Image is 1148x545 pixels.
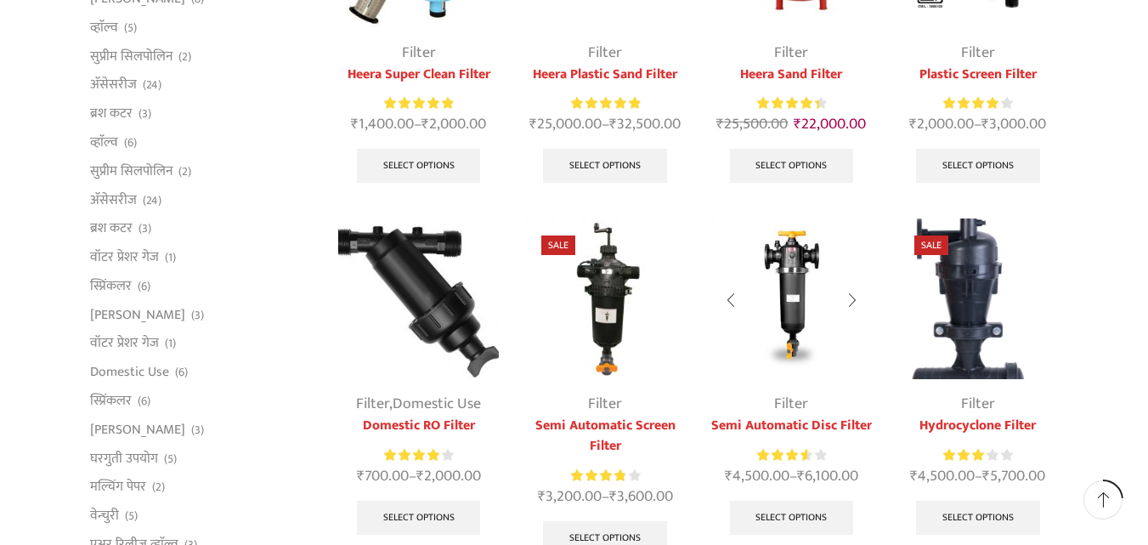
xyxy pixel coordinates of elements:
span: (6) [175,364,188,381]
bdi: 22,000.00 [794,111,866,137]
a: Hydrocyclone Filter [897,416,1058,436]
a: घरगुती उपयोग [90,444,158,473]
bdi: 5,700.00 [982,463,1045,489]
div: Rated 5.00 out of 5 [571,94,640,112]
a: Domestic Use [393,391,481,417]
a: Semi Automatic Disc Filter [711,416,872,436]
span: Sale [541,236,575,255]
span: ₹ [421,111,429,137]
bdi: 32,500.00 [609,111,681,137]
a: Filter [402,40,436,65]
span: Rated out of 5 [943,94,998,112]
img: Hydrocyclone Filter [897,219,1058,379]
span: ₹ [794,111,801,137]
a: Filter [774,391,808,417]
bdi: 1,400.00 [351,111,414,137]
a: Domestic RO Filter [338,416,499,436]
a: सुप्रीम सिलपोलिन [90,156,172,185]
bdi: 4,500.00 [725,463,789,489]
span: – [338,113,499,136]
bdi: 700.00 [357,463,409,489]
span: ₹ [982,463,990,489]
a: Filter [961,40,995,65]
bdi: 25,000.00 [529,111,602,137]
span: – [524,485,685,508]
span: ₹ [910,463,918,489]
span: (2) [178,48,191,65]
a: [PERSON_NAME] [90,300,185,329]
span: Sale [914,236,948,255]
span: (3) [191,307,204,324]
a: Select options for “Semi Automatic Disc Filter” [730,501,854,535]
span: ₹ [351,111,359,137]
span: ₹ [716,111,724,137]
span: (6) [138,393,150,410]
bdi: 6,100.00 [797,463,858,489]
span: ₹ [538,484,546,509]
span: (1) [165,249,176,266]
a: वॉटर प्रेशर गेज [90,329,159,358]
a: ब्रश कटर [90,99,133,128]
span: (1) [165,335,176,352]
div: Rated 4.50 out of 5 [757,94,826,112]
a: वॉटर प्रेशर गेज [90,243,159,272]
span: – [338,465,499,488]
span: – [711,465,872,488]
a: Select options for “Heera Sand Filter” [730,149,854,183]
span: (5) [164,451,177,468]
a: Heera Super Clean Filter [338,65,499,85]
a: Select options for “Hydrocyclone Filter” [916,501,1040,535]
a: सुप्रीम सिलपोलिन [90,42,172,71]
a: मल्चिंग पेपर [90,473,146,502]
a: व्हाॅल्व [90,13,118,42]
span: Rated out of 5 [943,446,987,464]
div: Rated 4.00 out of 5 [943,94,1012,112]
span: (2) [178,163,191,180]
img: Semi Automatic Disc Filter [711,219,872,379]
span: ₹ [797,463,805,489]
a: अ‍ॅसेसरीज [90,71,137,99]
span: (24) [143,192,161,209]
bdi: 2,000.00 [909,111,974,137]
div: Rated 3.20 out of 5 [943,446,1012,464]
a: Filter [961,391,995,417]
span: ₹ [909,111,917,137]
bdi: 25,500.00 [716,111,788,137]
bdi: 2,000.00 [421,111,486,137]
span: Rated out of 5 [757,446,807,464]
span: (2) [152,479,165,496]
a: स्प्रिंकलर [90,387,132,416]
a: ब्रश कटर [90,214,133,243]
span: Rated out of 5 [571,467,625,485]
span: ₹ [609,484,617,509]
div: Rated 3.92 out of 5 [571,467,640,485]
span: ₹ [725,463,732,489]
span: (3) [139,220,151,237]
span: (5) [125,508,138,525]
bdi: 3,200.00 [538,484,602,509]
a: व्हाॅल्व [90,128,118,157]
span: (3) [191,422,204,439]
bdi: 3,000.00 [981,111,1046,137]
div: Rated 4.00 out of 5 [384,446,453,464]
span: Rated out of 5 [384,446,439,464]
div: Rated 5.00 out of 5 [384,94,453,112]
a: Filter [356,391,389,417]
a: Filter [588,40,622,65]
a: [PERSON_NAME] [90,415,185,444]
span: (24) [143,77,161,94]
a: Select options for “Heera Super Clean Filter” [357,149,481,183]
span: Rated out of 5 [384,94,453,112]
span: ₹ [357,463,365,489]
a: Filter [774,40,808,65]
a: Heera Sand Filter [711,65,872,85]
span: – [897,113,1058,136]
span: (5) [124,20,137,37]
span: – [897,465,1058,488]
bdi: 4,500.00 [910,463,975,489]
span: ₹ [416,463,424,489]
a: Select options for “Plastic Screen Filter” [916,149,1040,183]
bdi: 2,000.00 [416,463,481,489]
span: – [524,113,685,136]
a: वेन्चुरी [90,502,119,531]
